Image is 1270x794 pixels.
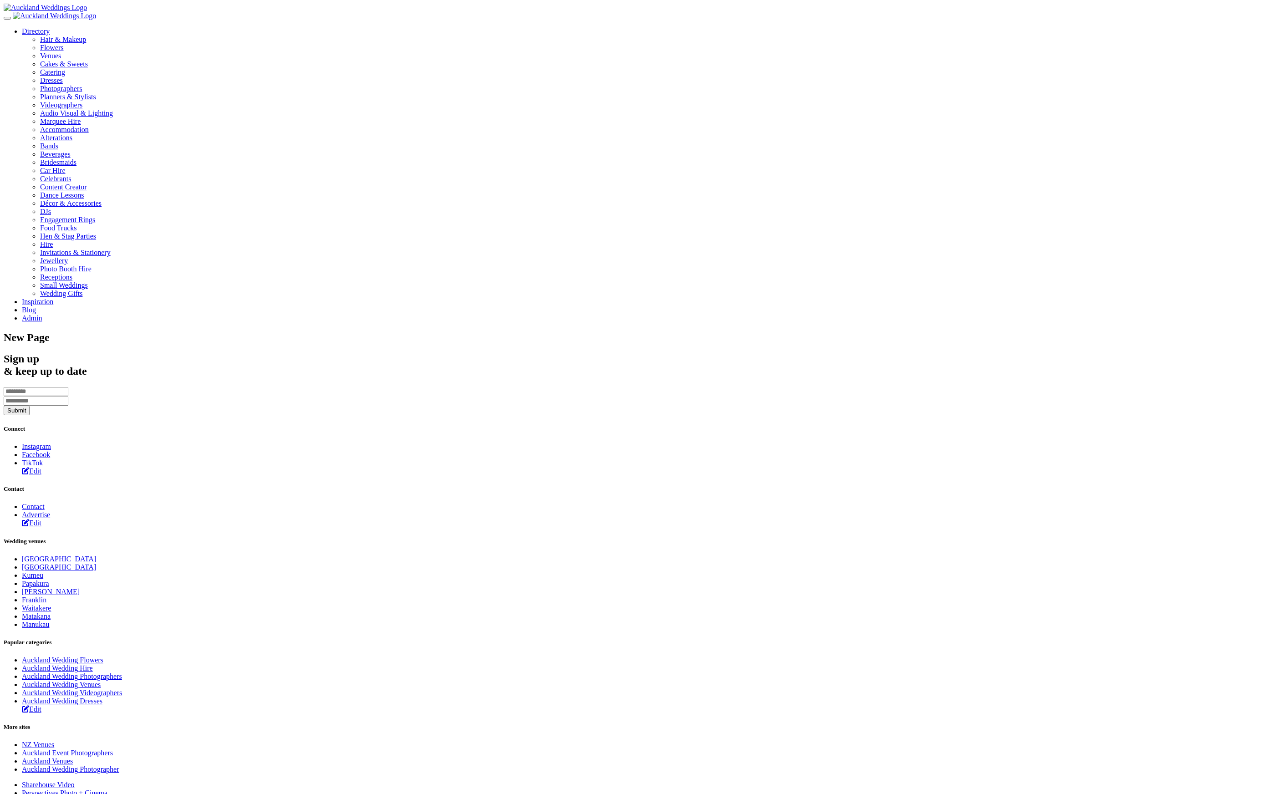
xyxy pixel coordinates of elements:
[22,664,93,672] a: Auckland Wedding Hire
[40,150,71,158] a: Beverages
[40,232,96,240] a: Hen & Stag Parties
[22,451,50,458] a: Facebook
[22,443,51,450] a: Instagram
[22,555,96,563] a: [GEOGRAPHIC_DATA]
[40,68,1266,76] a: Catering
[40,281,88,289] a: Small Weddings
[40,117,1266,126] a: Marquee Hire
[22,580,49,587] a: Papakura
[22,306,36,314] a: Blog
[22,697,102,705] a: Auckland Wedding Dresses
[22,27,50,35] a: Directory
[4,353,1266,377] h2: & keep up to date
[40,93,1266,101] a: Planners & Stylists
[40,257,68,265] a: Jewellery
[40,134,72,142] a: Alterations
[22,314,42,322] a: Admin
[22,757,73,765] a: Auckland Venues
[4,4,87,12] img: Auckland Weddings Logo
[40,142,58,150] a: Bands
[40,36,1266,44] a: Hair & Makeup
[40,44,1266,52] a: Flowers
[40,208,51,215] a: DJs
[22,467,41,475] a: Edit
[40,224,77,232] a: Food Trucks
[40,109,1266,117] a: Audio Visual & Lighting
[40,101,1266,109] a: Videographers
[4,485,1266,493] h5: Contact
[22,672,122,680] a: Auckland Wedding Photographers
[22,519,41,527] a: Edit
[22,459,43,467] a: TikTok
[22,511,50,519] a: Advertise
[40,265,92,273] a: Photo Booth Hire
[40,290,82,297] a: Wedding Gifts
[40,158,77,166] a: Bridesmaids
[40,216,95,224] a: Engagement Rings
[4,425,1266,433] h5: Connect
[40,167,66,174] a: Car Hire
[40,199,102,207] a: Décor & Accessories
[40,191,84,199] a: Dance Lessons
[22,656,103,664] a: Auckland Wedding Flowers
[22,765,119,773] a: Auckland Wedding Photographer
[40,76,1266,85] a: Dresses
[4,17,11,20] button: Menu
[22,596,46,604] a: Franklin
[40,60,1266,68] a: Cakes & Sweets
[22,781,75,789] a: Sharehouse Video
[22,749,113,757] a: Auckland Event Photographers
[22,612,51,620] a: Matakana
[22,681,101,688] a: Auckland Wedding Venues
[22,604,51,612] a: Waitakere
[4,353,39,365] span: Sign up
[40,240,53,248] a: Hire
[40,249,111,256] a: Invitations & Stationery
[22,689,122,697] a: Auckland Wedding Videographers
[40,85,1266,93] a: Photographers
[22,621,49,628] a: Manukau
[22,503,45,510] a: Contact
[22,588,80,595] a: [PERSON_NAME]
[22,298,53,305] a: Inspiration
[40,175,71,183] a: Celebrants
[4,723,1266,731] h5: More sites
[13,12,96,20] img: Auckland Weddings Logo
[4,538,1266,545] h5: Wedding venues
[22,741,54,748] a: NZ Venues
[22,571,43,579] a: Kumeu
[4,406,30,415] button: Submit
[4,639,1266,646] h5: Popular categories
[4,331,1266,344] h1: New Page
[40,273,72,281] a: Receptions
[22,563,96,571] a: [GEOGRAPHIC_DATA]
[40,183,87,191] a: Content Creator
[40,52,1266,60] a: Venues
[40,126,89,133] a: Accommodation
[22,705,41,713] a: Edit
